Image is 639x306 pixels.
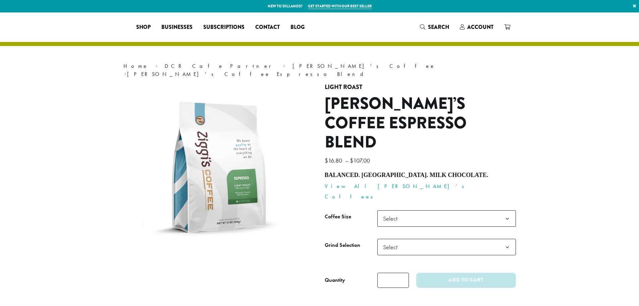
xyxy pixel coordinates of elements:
[308,3,372,9] a: Get started with our best seller
[350,157,353,164] span: $
[325,183,469,200] a: View All [PERSON_NAME]’s Coffees
[325,84,516,91] h4: Light Roast
[325,157,328,164] span: $
[292,62,435,70] a: [PERSON_NAME]'s Coffee
[416,273,516,288] button: Add to cart
[123,62,516,78] nav: Breadcrumb
[290,23,305,32] span: Blog
[415,21,455,33] a: Search
[350,157,372,164] bdi: 107.00
[325,157,344,164] bdi: 16.80
[325,276,345,284] div: Quantity
[123,62,148,70] a: Home
[255,23,280,32] span: Contact
[377,210,516,227] span: Select
[325,172,516,179] h4: Balanced. [GEOGRAPHIC_DATA]. Milk Chocolate.
[380,241,404,254] span: Select
[467,23,493,31] span: Account
[131,22,156,33] a: Shop
[377,239,516,255] span: Select
[325,212,377,222] label: Coffee Size
[165,62,276,70] a: DCR Cafe Partner
[428,23,449,31] span: Search
[155,60,158,70] span: ›
[161,23,193,32] span: Businesses
[380,212,404,225] span: Select
[203,23,245,32] span: Subscriptions
[124,68,126,78] span: ›
[325,241,377,250] label: Grind Selection
[325,94,516,152] h1: [PERSON_NAME]’s Coffee Espresso Blend
[283,60,285,70] span: ›
[377,273,409,288] input: Product quantity
[136,23,151,32] span: Shop
[345,157,349,164] span: –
